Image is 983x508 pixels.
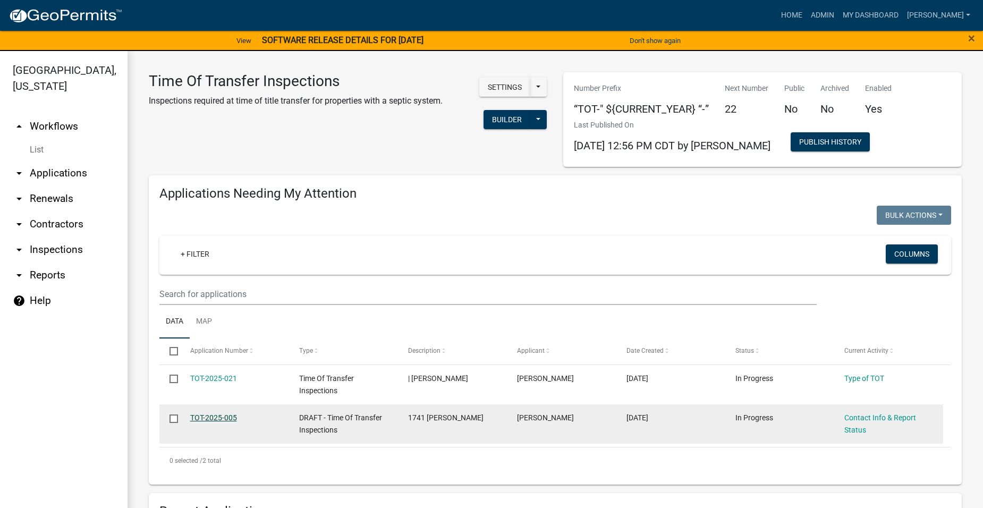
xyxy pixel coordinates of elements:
a: Type of TOT [844,374,884,383]
span: Current Activity [844,347,888,354]
i: arrow_drop_down [13,167,26,180]
span: Time Of Transfer Inspections [299,374,354,395]
datatable-header-cell: Type [289,338,398,364]
button: Don't show again [625,32,685,49]
h4: Applications Needing My Attention [159,186,951,201]
i: arrow_drop_down [13,192,26,205]
h5: Yes [865,103,892,115]
p: Last Published On [574,120,770,131]
a: + Filter [172,244,218,264]
datatable-header-cell: Status [725,338,834,364]
button: Columns [886,244,938,264]
a: Admin [807,5,838,26]
span: × [968,31,975,46]
i: arrow_drop_up [13,120,26,133]
span: Description [408,347,440,354]
button: Bulk Actions [877,206,951,225]
a: TOT-2025-005 [190,413,237,422]
span: [DATE] 12:56 PM CDT by [PERSON_NAME] [574,139,770,152]
datatable-header-cell: Select [159,338,180,364]
h3: Time Of Transfer Inspections [149,72,443,90]
a: TOT-2025-021 [190,374,237,383]
span: In Progress [735,374,773,383]
datatable-header-cell: Applicant [507,338,616,364]
span: DRAFT - Time Of Transfer Inspections [299,413,382,434]
p: Number Prefix [574,83,709,94]
h5: 22 [725,103,768,115]
strong: SOFTWARE RELEASE DETAILS FOR [DATE] [262,35,423,45]
datatable-header-cell: Description [398,338,507,364]
h5: No [784,103,804,115]
span: 07/17/2025 [626,413,648,422]
datatable-header-cell: Application Number [180,338,289,364]
span: 1741 PITZER RD [408,413,484,422]
button: Builder [484,110,530,129]
span: In Progress [735,413,773,422]
div: 2 total [159,447,951,474]
p: Public [784,83,804,94]
span: Type [299,347,313,354]
span: Applicant [517,347,545,354]
datatable-header-cell: Date Created [616,338,725,364]
wm-modal-confirm: Workflow Publish History [791,138,870,147]
a: View [232,32,256,49]
span: | Andrew [408,374,468,383]
span: 09/25/2025 [626,374,648,383]
a: [PERSON_NAME] [903,5,974,26]
p: Enabled [865,83,892,94]
a: Home [777,5,807,26]
h5: “TOT-" ${CURRENT_YEAR} “-” [574,103,709,115]
p: Next Number [725,83,768,94]
a: Data [159,305,190,339]
a: Map [190,305,218,339]
i: help [13,294,26,307]
span: Application Number [190,347,248,354]
span: Andrew [517,413,574,422]
span: 0 selected / [170,457,202,464]
h5: No [820,103,849,115]
span: Status [735,347,754,354]
i: arrow_drop_down [13,218,26,231]
button: Publish History [791,132,870,151]
button: Settings [479,78,530,97]
datatable-header-cell: Current Activity [834,338,943,364]
a: My Dashboard [838,5,903,26]
i: arrow_drop_down [13,269,26,282]
input: Search for applications [159,283,817,305]
p: Inspections required at time of title transfer for properties with a septic system. [149,95,443,107]
button: Close [968,32,975,45]
i: arrow_drop_down [13,243,26,256]
span: Andrew [517,374,574,383]
p: Archived [820,83,849,94]
span: Date Created [626,347,664,354]
a: Contact Info & Report Status [844,413,916,434]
